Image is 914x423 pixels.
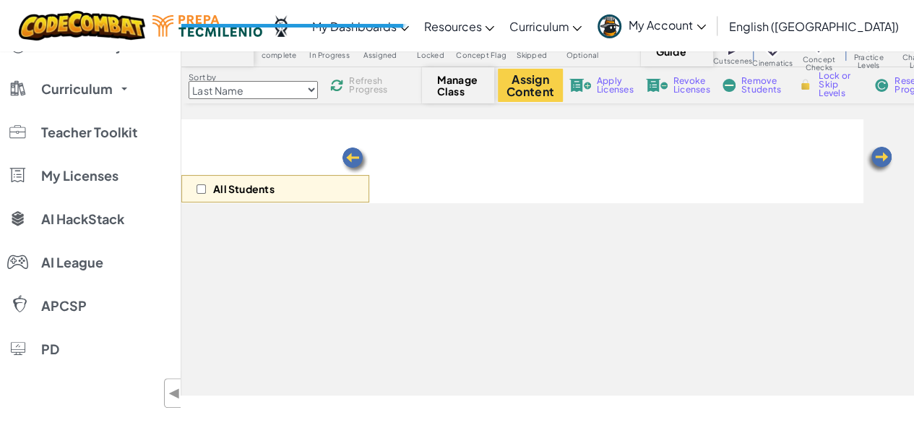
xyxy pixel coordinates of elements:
[798,78,813,91] img: IconLock.svg
[598,14,621,38] img: avatar
[19,11,145,40] img: CodeCombat logo
[673,77,710,94] span: Revoke Licenses
[189,72,318,83] label: Sort by
[423,19,481,34] span: Resources
[311,19,396,34] span: My Dashboards
[845,54,893,69] span: Practice Levels
[456,51,506,59] span: Concept Flag
[41,39,148,52] span: Student Projects
[41,126,137,139] span: Teacher Toolkit
[416,7,501,46] a: Resources
[569,79,591,92] img: IconLicenseApply.svg
[865,145,894,174] img: Arrow_Left.png
[819,72,861,98] span: Lock or Skip Levels
[152,15,262,37] img: Tecmilenio logo
[41,256,103,269] span: AI League
[270,15,293,37] img: Ozaria
[437,74,480,97] span: Manage Class
[213,183,275,195] p: All Students
[262,51,297,59] span: complete
[629,17,706,33] span: My Account
[41,213,124,226] span: AI HackStack
[723,79,736,92] img: IconRemoveStudents.svg
[41,82,113,95] span: Curriculum
[329,77,345,94] img: IconReload.svg
[340,146,369,175] img: Arrow_Left.png
[752,59,793,67] span: Cinematics
[729,19,899,34] span: English ([GEOGRAPHIC_DATA])
[597,77,634,94] span: Apply Licenses
[417,51,444,59] span: Locked
[168,383,181,403] span: ◀
[363,51,397,59] span: Assigned
[501,7,589,46] a: Curriculum
[646,79,668,92] img: IconLicenseRevoke.svg
[741,77,785,94] span: Remove Students
[349,77,394,94] span: Refresh Progress
[874,79,889,92] img: IconReset.svg
[509,19,569,34] span: Curriculum
[656,34,699,57] span: Content Guide
[309,51,350,59] span: In Progress
[793,56,844,72] span: Concept Checks
[722,7,906,46] a: English ([GEOGRAPHIC_DATA])
[41,169,118,182] span: My Licenses
[304,7,416,46] a: My Dashboards
[713,57,752,65] span: Cutscenes
[590,3,713,48] a: My Account
[517,51,547,59] span: Skipped
[498,69,563,102] button: Assign Content
[566,51,599,59] span: Optional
